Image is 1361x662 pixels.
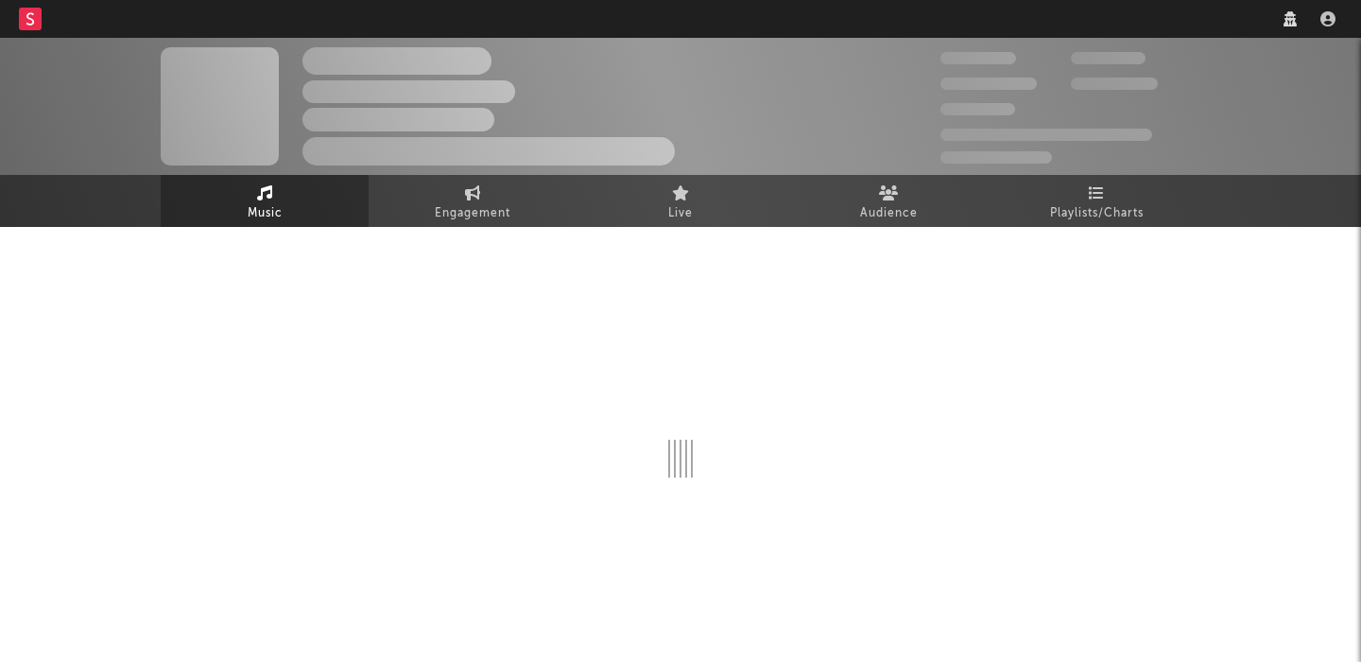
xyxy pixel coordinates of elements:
span: 300,000 [940,52,1016,64]
a: Engagement [369,175,577,227]
a: Music [161,175,369,227]
span: 1,000,000 [1071,78,1158,90]
span: 100,000 [940,103,1015,115]
span: 100,000 [1071,52,1146,64]
span: Live [668,202,693,225]
span: Audience [860,202,918,225]
span: 50,000,000 Monthly Listeners [940,129,1152,141]
a: Audience [784,175,992,227]
a: Playlists/Charts [992,175,1200,227]
span: Engagement [435,202,510,225]
span: Playlists/Charts [1050,202,1144,225]
span: Music [248,202,283,225]
span: Jump Score: 85.0 [940,151,1052,164]
span: 50,000,000 [940,78,1037,90]
a: Live [577,175,784,227]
